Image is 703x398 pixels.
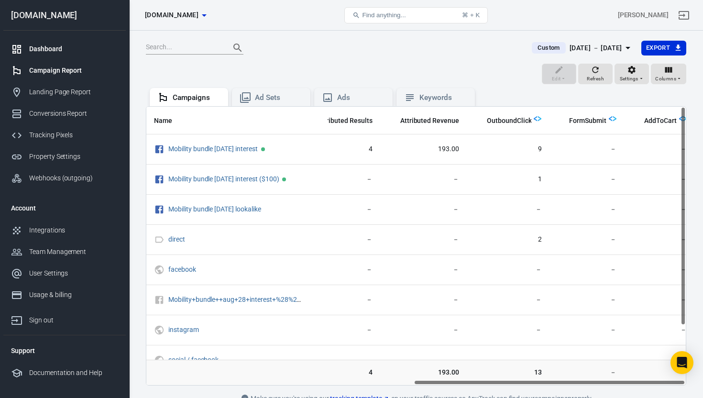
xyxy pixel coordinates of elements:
[305,265,372,275] span: －
[154,144,165,155] svg: Facebook Ads
[141,6,210,24] button: [DOMAIN_NAME]
[569,116,606,126] span: FormSubmit
[474,235,541,244] span: 2
[632,116,677,126] span: AddToCart
[570,42,622,54] div: [DATE] － [DATE]
[154,116,185,126] span: Name
[388,235,459,244] span: －
[655,75,676,83] span: Columns
[524,40,641,56] button: Custom[DATE] － [DATE]
[3,167,126,189] a: Webhooks (outgoing)
[632,144,687,154] span: －
[168,206,263,212] span: Mobility bundle aug 28 lookalike
[651,64,686,85] button: Columns
[29,173,118,183] div: Webhooks (outgoing)
[146,42,222,54] input: Search...
[29,225,118,235] div: Integrations
[3,60,126,81] a: Campaign Report
[3,220,126,241] a: Integrations
[388,144,459,154] span: 193.00
[3,263,126,284] a: User Settings
[609,115,616,122] img: Logo
[3,306,126,331] a: Sign out
[305,235,372,244] span: －
[29,130,118,140] div: Tracking Pixels
[282,177,286,181] span: Active
[305,295,372,305] span: －
[3,339,126,362] li: Support
[557,205,616,214] span: －
[154,324,165,336] svg: UTM & Web Traffic
[29,87,118,97] div: Landing Page Report
[3,103,126,124] a: Conversions Report
[168,356,219,364] a: social / facebook
[3,284,126,306] a: Usage & billing
[3,38,126,60] a: Dashboard
[305,368,372,377] span: 4
[168,265,196,273] a: facebook
[474,355,541,365] span: －
[388,115,459,126] span: The total revenue attributed according to your ad network (Facebook, Google, etc.)
[168,175,279,183] a: Mobility bundle [DATE] interest ($100)
[305,144,372,154] span: 4
[305,325,372,335] span: －
[534,43,563,53] span: Custom
[29,66,118,76] div: Campaign Report
[305,175,372,184] span: －
[168,236,187,243] span: direct
[337,93,385,103] div: Ads
[3,11,126,20] div: [DOMAIN_NAME]
[557,144,616,154] span: －
[168,266,198,273] span: facebook
[615,64,649,85] button: Settings
[474,205,541,214] span: －
[474,325,541,335] span: －
[168,145,259,152] span: Mobility bundle aug 28 interest
[388,205,459,214] span: －
[305,355,372,365] span: －
[534,115,541,122] img: Logo
[29,44,118,54] div: Dashboard
[29,315,118,325] div: Sign out
[29,152,118,162] div: Property Settings
[3,241,126,263] a: Team Management
[168,205,261,213] a: Mobility bundle [DATE] lookalike
[419,93,467,103] div: Keywords
[474,295,541,305] span: －
[173,93,220,103] div: Campaigns
[3,81,126,103] a: Landing Page Report
[632,235,687,244] span: －
[261,147,265,151] span: Active
[474,265,541,275] span: －
[29,268,118,278] div: User Settings
[168,296,374,303] a: Mobility+bundle++aug+28+interest+%28%24100%29 / cpc / facebook
[618,10,669,20] div: Account id: Ghki4vdQ
[168,235,185,243] a: direct
[620,75,638,83] span: Settings
[154,234,165,245] svg: Direct
[632,265,687,275] span: －
[154,204,165,215] svg: Facebook Ads
[226,36,249,59] button: Search
[305,205,372,214] span: －
[557,235,616,244] span: －
[388,175,459,184] span: －
[474,368,541,377] span: 13
[400,115,459,126] span: The total revenue attributed according to your ad network (Facebook, Google, etc.)
[255,93,303,103] div: Ad Sets
[557,116,606,126] span: FormSubmit
[578,64,613,85] button: Refresh
[644,116,677,126] span: AddToCart
[632,295,687,305] span: －
[168,145,258,153] a: Mobility bundle [DATE] interest
[462,11,480,19] div: ⌘ + K
[344,7,488,23] button: Find anything...⌘ + K
[388,295,459,305] span: －
[29,290,118,300] div: Usage & billing
[154,174,165,185] svg: Facebook Ads
[3,146,126,167] a: Property Settings
[388,265,459,275] span: －
[168,326,200,333] span: instagram
[29,247,118,257] div: Team Management
[474,144,541,154] span: 9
